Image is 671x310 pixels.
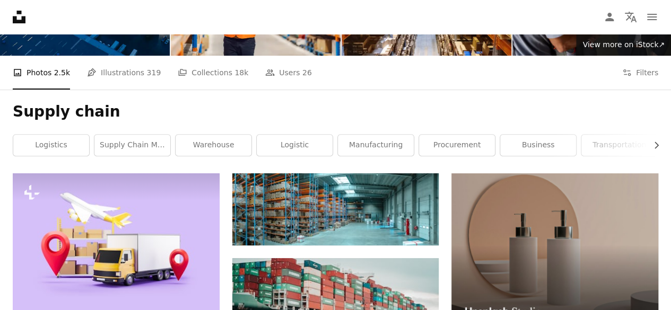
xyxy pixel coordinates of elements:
[599,6,620,28] a: Log in / Sign up
[94,135,170,156] a: supply chain management
[234,67,248,78] span: 18k
[622,56,658,90] button: Filters
[147,67,161,78] span: 319
[500,135,576,156] a: business
[178,56,248,90] a: Collections 18k
[582,40,665,49] span: View more on iStock ↗
[232,173,439,245] img: brown wooden shelf with books
[13,135,89,156] a: logistics
[338,135,414,156] a: manufacturing
[13,102,658,121] h1: Supply chain
[13,237,220,247] a: Delivery service and cardboard box on shelf, purple background. Airplane and van, international l...
[265,56,312,90] a: Users 26
[257,135,333,156] a: logistic
[419,135,495,156] a: procurement
[641,6,663,28] button: Menu
[620,6,641,28] button: Language
[176,135,251,156] a: warehouse
[581,135,657,156] a: transportation
[87,56,161,90] a: Illustrations 319
[232,205,439,214] a: brown wooden shelf with books
[576,34,671,56] a: View more on iStock↗
[302,67,312,78] span: 26
[647,135,658,156] button: scroll list to the right
[13,11,25,23] a: Home — Unsplash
